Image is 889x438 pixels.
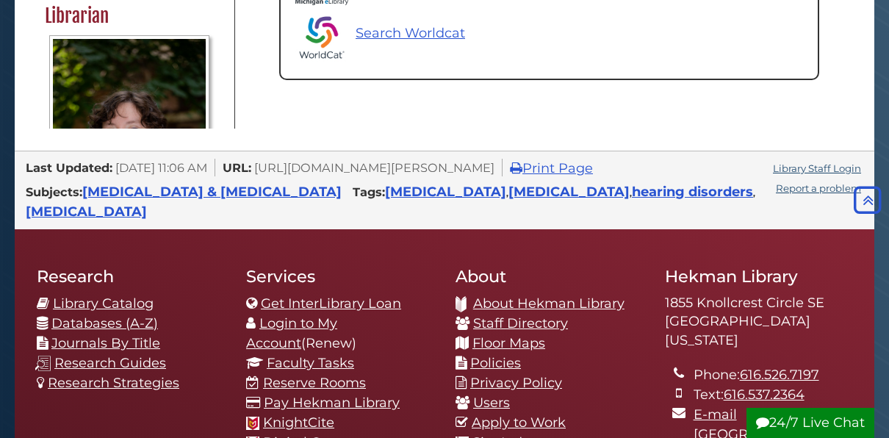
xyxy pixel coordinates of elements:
[356,24,465,43] p: Search Worldcat
[246,417,259,430] img: Calvin favicon logo
[26,184,82,199] span: Subjects:
[261,295,401,312] a: Get InterLibrary Loan
[26,204,147,220] a: [MEDICAL_DATA]
[295,11,803,64] a: Search Worldcat
[37,266,224,287] h2: Research
[264,395,400,411] a: Pay Hekman Library
[470,355,521,371] a: Policies
[51,315,158,331] a: Databases (A-Z)
[263,375,366,391] a: Reserve Rooms
[665,266,852,287] h2: Hekman Library
[53,295,154,312] a: Library Catalog
[254,160,494,175] span: [URL][DOMAIN_NAME][PERSON_NAME]
[115,160,207,175] span: [DATE] 11:06 AM
[850,193,885,209] a: Back to Top
[26,188,755,218] span: , , ,
[773,162,861,174] a: Library Staff Login
[51,335,160,351] a: Journals By Title
[740,367,819,383] a: 616.526.7197
[473,315,568,331] a: Staff Directory
[472,335,545,351] a: Floor Maps
[632,184,753,200] a: hearing disorders
[26,160,112,175] span: Last Updated:
[472,414,566,431] a: Apply to Work
[724,387,805,403] a: 616.537.2364
[223,160,251,175] span: URL:
[746,408,874,438] button: 24/7 Live Chat
[473,395,510,411] a: Users
[510,160,593,176] a: Print Page
[246,314,433,353] li: (Renew)
[45,35,214,305] a: Profile Photo [PERSON_NAME]
[470,375,562,391] a: Privacy Policy
[665,294,852,351] address: 1855 Knollcrest Circle SE [GEOGRAPHIC_DATA][US_STATE]
[267,355,354,371] a: Faculty Tasks
[246,315,337,351] a: Login to My Account
[694,385,852,405] li: Text:
[246,266,433,287] h2: Services
[776,182,861,194] a: Report a problem
[49,35,210,273] img: Profile Photo
[295,11,348,64] img: Worldcat
[35,356,51,371] img: research-guides-icon-white_37x37.png
[263,414,334,431] a: KnightCite
[456,266,643,287] h2: About
[508,184,630,200] a: [MEDICAL_DATA]
[385,184,506,200] a: [MEDICAL_DATA]
[510,162,522,175] i: Print Page
[353,184,385,199] span: Tags:
[48,375,179,391] a: Research Strategies
[473,295,625,312] a: About Hekman Library
[82,184,342,200] a: [MEDICAL_DATA] & [MEDICAL_DATA]
[54,355,166,371] a: Research Guides
[694,365,852,385] li: Phone:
